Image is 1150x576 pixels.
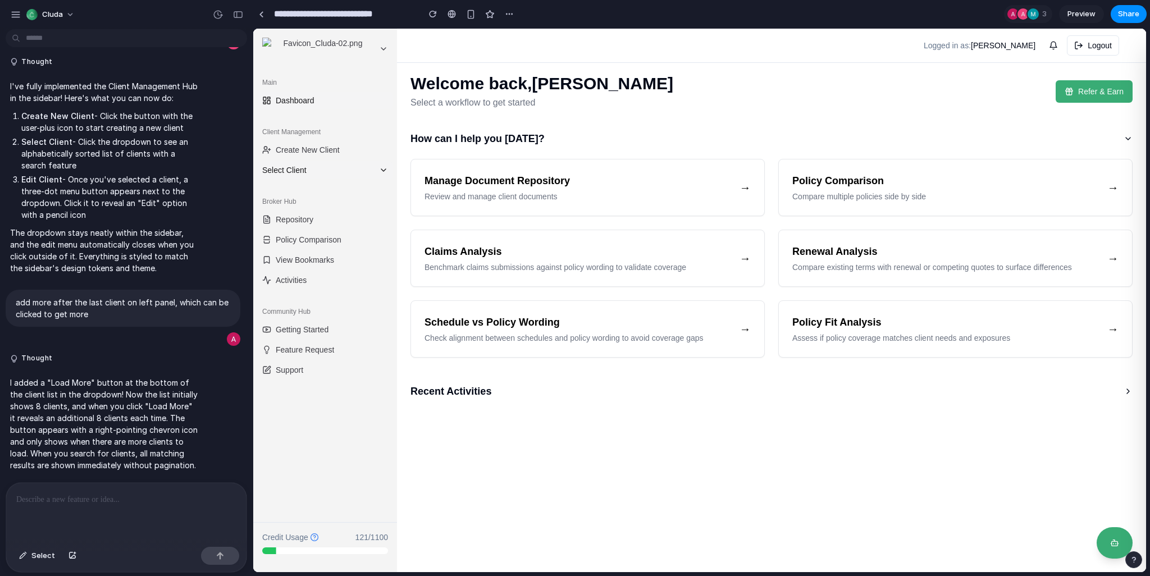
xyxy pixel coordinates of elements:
button: Feature Request [4,312,139,330]
p: Select a workflow to get started [157,67,420,81]
h3: Policy Comparison [539,144,845,160]
h3: Manage Document Repository [171,144,477,160]
button: Select [13,547,61,565]
span: Select Client [9,136,121,147]
button: Share [1111,5,1147,23]
h3: Renewal Analysis [539,215,845,231]
p: add more after the last client on left panel, which can be clicked to get more [16,296,230,320]
span: → [854,223,865,236]
span: [PERSON_NAME] [718,12,782,21]
button: Logout [814,7,866,27]
div: Community Hub [4,274,139,292]
span: Repository [22,185,60,196]
p: I've fully implemented the Client Management Hub in the sidebar! Here's what you can now do: [10,80,198,104]
p: Compare multiple policies side by side [539,162,845,173]
button: cluda [22,6,80,24]
span: → [486,153,498,165]
button: Support [4,332,139,350]
span: Getting Started [22,295,75,307]
button: Getting Started [4,292,139,310]
span: Select [31,550,55,561]
strong: Edit Client [21,175,62,184]
h1: Welcome back, [PERSON_NAME] [157,45,420,65]
a: Preview [1059,5,1104,23]
span: Dashboard [22,66,61,77]
li: - Once you've selected a client, a three-dot menu button appears next to the dropdown. Click it t... [21,173,198,221]
p: Assess if policy coverage matches client needs and exposures [539,304,845,315]
p: Compare existing terms with renewal or competing quotes to surface differences [539,233,845,244]
span: 3 [1042,8,1050,20]
img: Favicon_Cluda-02.png [9,9,121,31]
p: Check alignment between schedules and policy wording to avoid coverage gaps [171,304,477,315]
span: cluda [42,9,63,20]
span: Recent Activities [157,355,238,371]
span: → [854,294,865,307]
button: Select Client [4,132,139,150]
span: Policy Comparison [22,205,88,217]
div: Main [4,45,139,63]
p: Benchmark claims submissions against policy wording to validate coverage [171,233,477,244]
span: Credit Usage [9,503,55,514]
span: → [854,153,865,165]
button: Refer & Earn [802,52,879,74]
span: How can I help you [DATE]? [157,102,291,118]
button: Recent Activities [157,351,879,374]
button: How can I help you [DATE]? [157,99,879,121]
div: 3 [1004,5,1052,23]
div: Client Management [4,94,139,112]
span: Activities [22,246,53,257]
li: - Click the button with the user-plus icon to start creating a new client [21,110,198,134]
p: Review and manage client documents [171,162,477,173]
span: 121/1100 [102,503,135,514]
span: View Bookmarks [22,226,81,237]
span: Support [22,336,50,347]
span: Feature Request [22,316,81,327]
span: Create New Client [22,116,86,127]
h3: Policy Fit Analysis [539,286,845,301]
strong: Select Client [21,137,72,147]
li: - Click the dropdown to see an alphabetically sorted list of clients with a search feature [21,136,198,171]
span: Share [1118,8,1139,20]
span: Preview [1067,8,1096,20]
button: Create New Client [4,112,139,130]
h3: Schedule vs Policy Wording [171,286,477,301]
button: Favicon_Cluda-02.png [4,4,139,36]
strong: Create New Client [21,111,94,121]
h3: Claims Analysis [171,215,477,231]
p: I added a "Load More" button at the bottom of the client list in the dropdown! Now the list initi... [10,377,198,471]
div: Broker Hub [4,164,139,182]
p: The dropdown stays neatly within the sidebar, and the edit menu automatically closes when you cli... [10,227,198,274]
span: → [486,294,498,307]
div: Logged in as: [670,11,782,22]
span: → [486,223,498,236]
